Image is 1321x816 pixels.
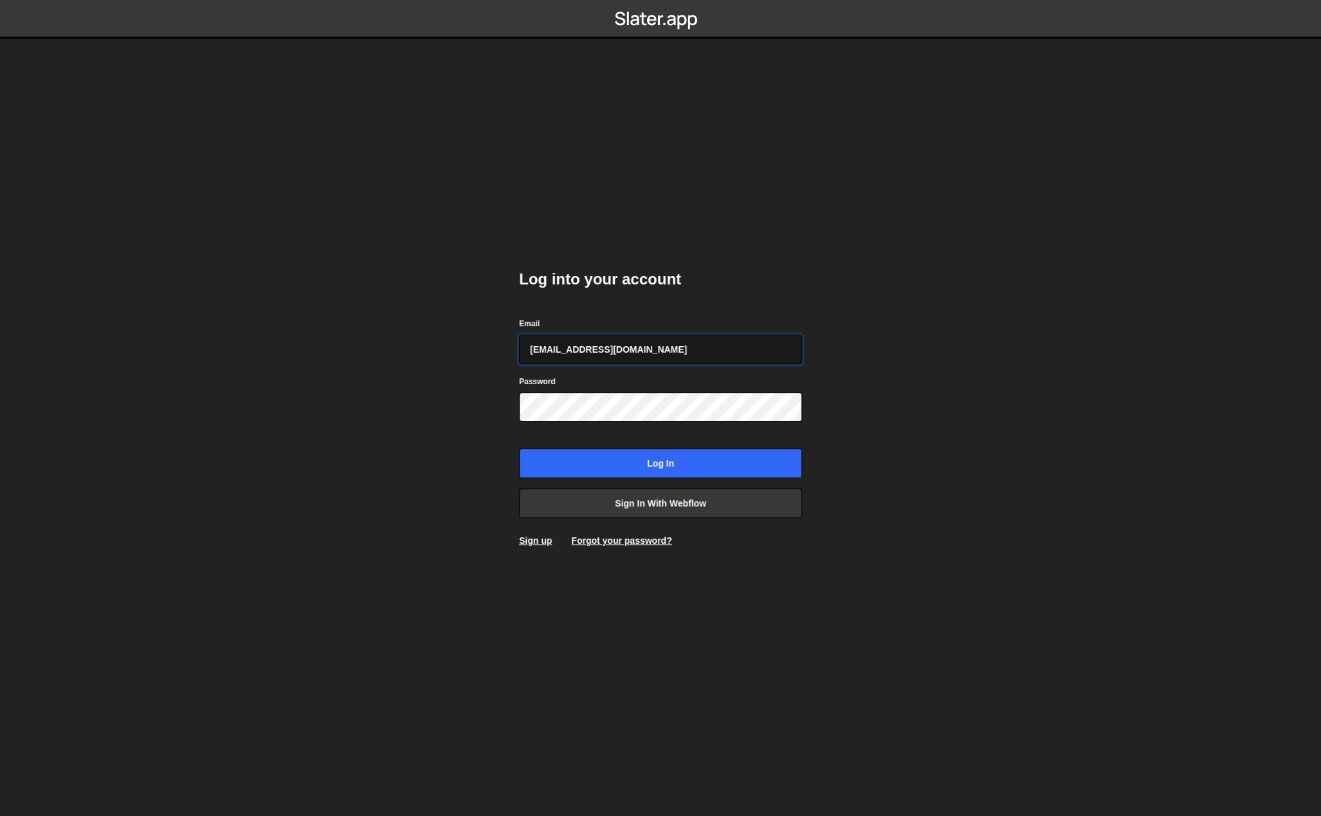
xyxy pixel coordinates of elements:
[519,375,556,388] label: Password
[519,269,802,290] h2: Log into your account
[519,535,552,546] a: Sign up
[519,488,802,518] a: Sign in with Webflow
[519,317,540,330] label: Email
[519,449,802,478] input: Log in
[571,535,671,546] a: Forgot your password?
